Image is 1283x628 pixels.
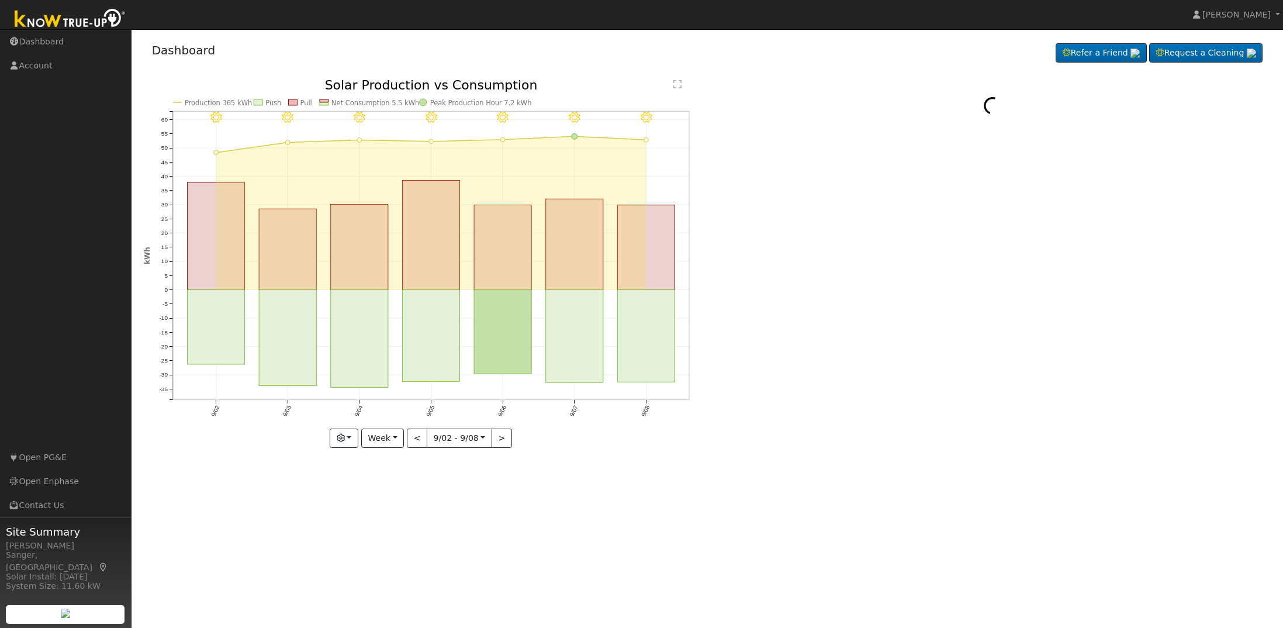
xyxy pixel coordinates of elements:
[187,290,244,364] rect: onclick=""
[497,112,509,124] i: 9/06 - Clear
[402,181,459,290] rect: onclick=""
[210,112,222,124] i: 9/02 - MostlyClear
[641,112,652,124] i: 9/08 - Clear
[152,43,216,57] a: Dashboard
[569,405,579,418] text: 9/07
[546,199,603,291] rect: onclick=""
[641,405,651,418] text: 9/08
[159,329,168,336] text: -15
[161,202,168,208] text: 30
[474,290,531,374] rect: onclick=""
[98,563,109,572] a: Map
[426,112,437,124] i: 9/05 - Clear
[213,150,218,155] circle: onclick=""
[143,247,151,265] text: kWh
[159,372,168,378] text: -30
[159,343,168,350] text: -20
[161,173,168,180] text: 40
[331,290,388,388] rect: onclick=""
[492,429,512,448] button: >
[161,258,168,265] text: 10
[474,205,531,290] rect: onclick=""
[546,290,603,383] rect: onclick=""
[61,609,70,618] img: retrieve
[572,134,577,140] circle: onclick=""
[331,99,420,107] text: Net Consumption 5.5 kWh
[259,209,316,291] rect: onclick=""
[428,139,433,144] circle: onclick=""
[407,429,427,448] button: <
[6,580,125,592] div: System Size: 11.60 kW
[161,230,168,236] text: 20
[161,130,168,137] text: 55
[164,272,168,279] text: 5
[331,205,388,290] rect: onclick=""
[1056,43,1147,63] a: Refer a Friend
[618,205,675,290] rect: onclick=""
[6,571,125,583] div: Solar Install: [DATE]
[161,216,168,222] text: 25
[1149,43,1263,63] a: Request a Cleaning
[1130,49,1140,58] img: retrieve
[187,182,244,290] rect: onclick=""
[354,112,365,124] i: 9/04 - Clear
[430,99,532,107] text: Peak Production Hour 7.2 kWh
[282,405,292,418] text: 9/03
[361,429,404,448] button: Week
[1247,49,1256,58] img: retrieve
[161,187,168,194] text: 35
[159,315,168,322] text: -10
[402,290,459,382] rect: onclick=""
[285,140,290,145] circle: onclick=""
[353,405,364,418] text: 9/04
[159,386,168,392] text: -35
[644,137,649,142] circle: onclick=""
[324,78,537,92] text: Solar Production vs Consumption
[1202,10,1271,19] span: [PERSON_NAME]
[6,540,125,552] div: [PERSON_NAME]
[161,244,168,251] text: 15
[427,429,492,448] button: 9/02 - 9/08
[161,159,168,165] text: 45
[161,145,168,151] text: 50
[161,116,168,123] text: 60
[185,99,252,107] text: Production 365 kWh
[300,99,312,107] text: Pull
[265,99,281,107] text: Push
[6,549,125,574] div: Sanger, [GEOGRAPHIC_DATA]
[210,405,220,418] text: 9/02
[9,6,132,33] img: Know True-Up
[425,405,435,418] text: 9/05
[618,290,675,382] rect: onclick=""
[159,358,168,364] text: -25
[164,287,168,293] text: 0
[569,112,580,124] i: 9/07 - Clear
[497,405,507,418] text: 9/06
[282,112,293,124] i: 9/03 - Clear
[357,138,362,143] circle: onclick=""
[673,80,682,89] text: 
[259,290,316,386] rect: onclick=""
[162,301,168,308] text: -5
[500,137,505,142] circle: onclick=""
[6,524,125,540] span: Site Summary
